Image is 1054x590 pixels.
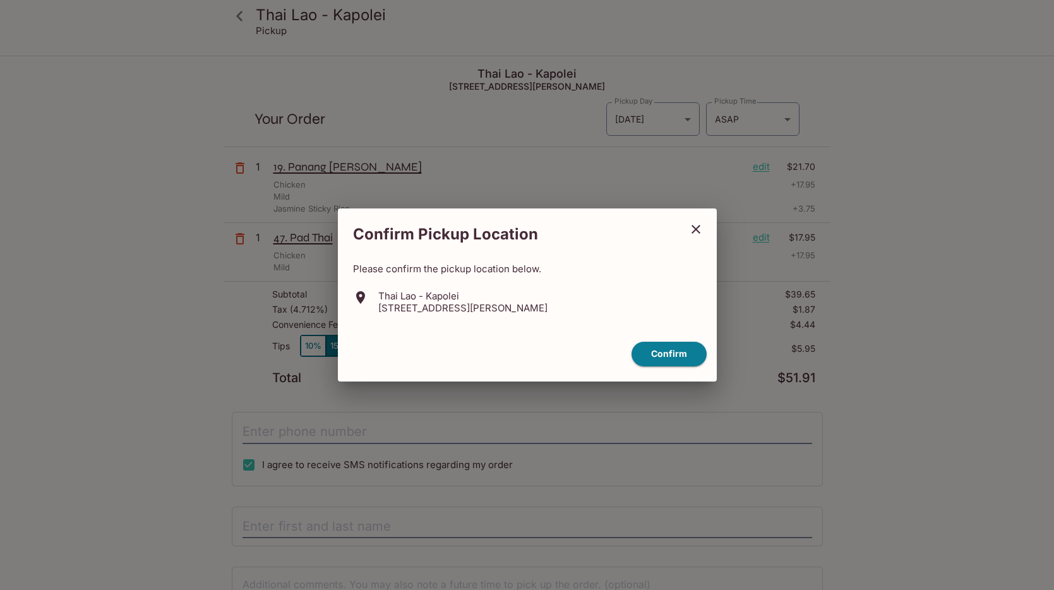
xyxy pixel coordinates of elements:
[338,219,680,250] h2: Confirm Pickup Location
[353,263,702,275] p: Please confirm the pickup location below.
[378,302,548,314] p: [STREET_ADDRESS][PERSON_NAME]
[632,342,707,366] button: confirm
[680,214,712,245] button: close
[378,290,548,302] p: Thai Lao - Kapolei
